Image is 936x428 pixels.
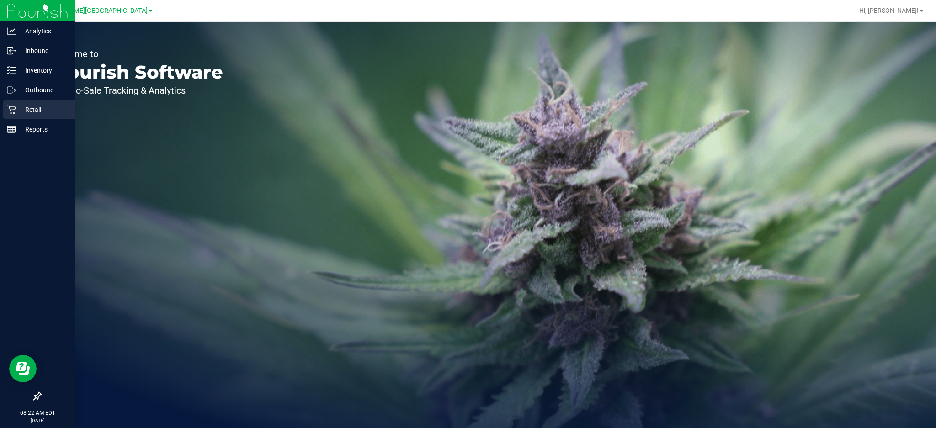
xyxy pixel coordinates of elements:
inline-svg: Inbound [7,46,16,55]
p: Retail [16,104,71,115]
inline-svg: Analytics [7,26,16,36]
span: [PERSON_NAME][GEOGRAPHIC_DATA] [35,7,148,15]
p: 08:22 AM EDT [4,409,71,417]
p: Analytics [16,26,71,37]
p: Outbound [16,85,71,95]
inline-svg: Retail [7,105,16,114]
p: Inventory [16,65,71,76]
inline-svg: Inventory [7,66,16,75]
inline-svg: Reports [7,125,16,134]
p: Seed-to-Sale Tracking & Analytics [49,86,223,95]
p: Welcome to [49,49,223,58]
p: Reports [16,124,71,135]
p: Flourish Software [49,63,223,81]
p: [DATE] [4,417,71,424]
span: Hi, [PERSON_NAME]! [859,7,919,14]
inline-svg: Outbound [7,85,16,95]
iframe: Resource center [9,355,37,382]
p: Inbound [16,45,71,56]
